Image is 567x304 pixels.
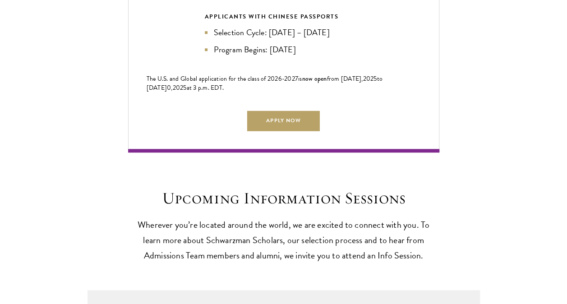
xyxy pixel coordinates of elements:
span: 202 [173,83,184,92]
span: -202 [282,74,295,83]
span: 0 [167,83,171,92]
span: at 3 p.m. EDT. [187,83,224,92]
span: is [298,74,302,83]
span: from [DATE], [327,74,363,83]
p: Wherever you’re located around the world, we are excited to connect with you. To learn more about... [128,217,439,263]
span: 5 [373,74,377,83]
span: 7 [295,74,298,83]
span: now open [302,74,327,83]
li: Selection Cycle: [DATE] – [DATE] [205,26,363,39]
span: to [DATE] [147,74,383,92]
span: , [171,83,172,92]
div: APPLICANTS WITH CHINESE PASSPORTS [205,12,363,22]
span: 5 [183,83,186,92]
span: The U.S. and Global application for the class of 202 [147,74,278,83]
a: Apply Now [247,111,319,131]
li: Program Begins: [DATE] [205,43,363,56]
span: 202 [363,74,374,83]
span: 6 [278,74,282,83]
h2: Upcoming Information Sessions [128,189,439,208]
